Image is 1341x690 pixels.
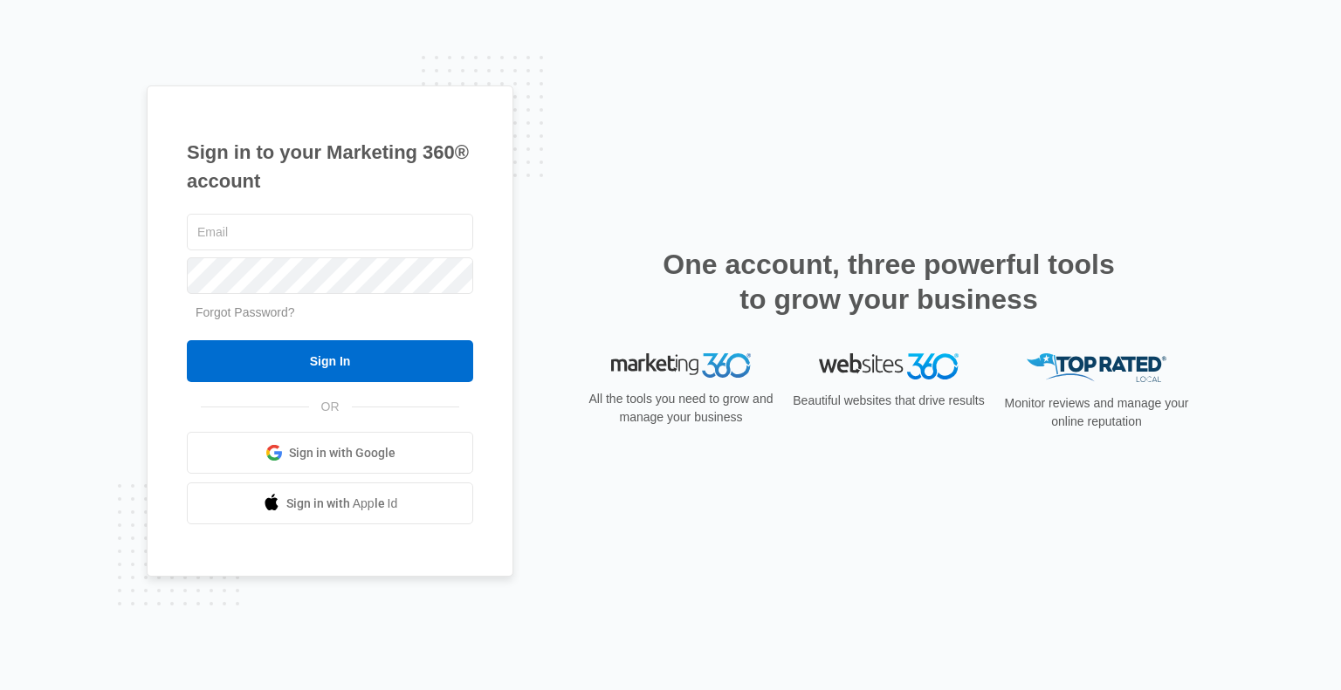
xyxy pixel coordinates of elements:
[657,247,1120,317] h2: One account, three powerful tools to grow your business
[187,482,473,524] a: Sign in with Apple Id
[187,432,473,474] a: Sign in with Google
[1027,353,1166,382] img: Top Rated Local
[187,138,473,195] h1: Sign in to your Marketing 360® account
[309,398,352,416] span: OR
[611,353,751,378] img: Marketing 360
[196,305,295,319] a: Forgot Password?
[187,214,473,250] input: Email
[187,340,473,382] input: Sign In
[286,495,398,513] span: Sign in with Apple Id
[791,392,987,410] p: Beautiful websites that drive results
[819,353,959,379] img: Websites 360
[999,394,1194,431] p: Monitor reviews and manage your online reputation
[289,444,395,462] span: Sign in with Google
[583,390,779,427] p: All the tools you need to grow and manage your business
